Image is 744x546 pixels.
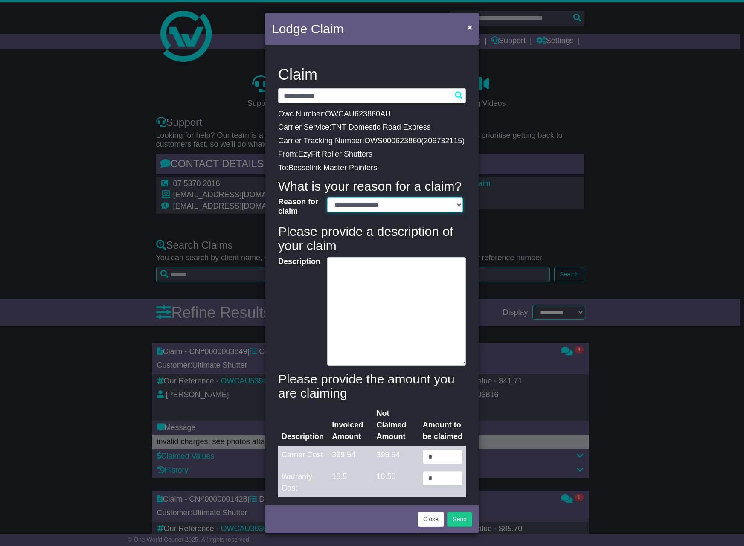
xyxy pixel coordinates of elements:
p: Carrier Tracking Number: ( ) [278,136,466,146]
p: Owc Number: [278,110,466,119]
td: Carrier Cost [278,446,328,468]
td: 399.54 [373,446,419,468]
button: Close [463,18,477,36]
th: Amount to be claimed [419,404,466,446]
label: Reason for claim [274,197,323,216]
h4: Please provide a description of your claim [278,224,466,253]
th: Not Claimed Amount [373,404,419,446]
button: Close [418,512,444,527]
p: To: [278,163,466,173]
td: 16.50 [373,468,419,497]
h4: What is your reason for a claim? [278,179,466,193]
p: Carrier Service: [278,123,466,132]
h3: Claim [278,66,466,83]
span: TNT Domestic Road Express [331,123,431,131]
span: 206732115 [424,136,462,145]
span: Besselink Master Painters [288,163,377,172]
th: Invoiced Amount [328,404,373,446]
span: × [467,22,472,32]
span: OWS000623860 [364,136,421,145]
button: Send [447,512,472,527]
h4: Lodge Claim [272,19,343,38]
th: Description [278,404,328,446]
td: 16.5 [328,468,373,497]
span: OWCAU623860AU [325,110,391,118]
h4: Please provide the amount you are claiming [278,372,466,400]
td: 399.54 [328,446,373,468]
span: EzyFit Roller Shutters [298,150,372,158]
td: Warranty Cost [278,468,328,497]
p: From: [278,150,466,159]
label: Description [274,257,323,363]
